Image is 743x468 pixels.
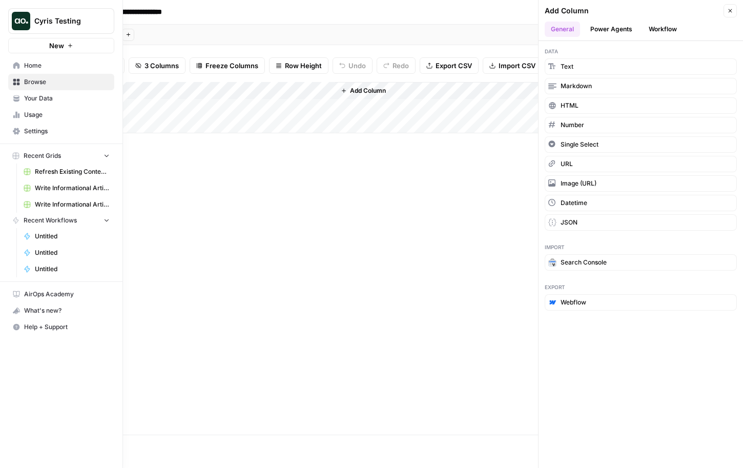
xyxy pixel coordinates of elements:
span: Data [545,47,737,55]
span: HTML [561,101,579,110]
span: Untitled [35,248,110,257]
button: Power Agents [584,22,638,37]
a: Write Informational Articles [19,196,114,213]
button: Markdown [545,78,737,94]
img: Cyris Testing Logo [12,12,30,30]
a: Untitled [19,245,114,261]
button: Workspace: Cyris Testing [8,8,114,34]
span: JSON [561,218,577,227]
span: Export CSV [436,60,472,71]
span: Datetime [561,198,587,208]
span: Untitled [35,264,110,274]
span: Row Height [285,60,322,71]
a: Usage [8,107,114,123]
button: 3 Columns [129,57,185,74]
span: Add Column [350,86,386,95]
span: Number [561,120,584,130]
button: Export CSV [420,57,479,74]
button: Redo [377,57,416,74]
a: Settings [8,123,114,139]
span: Settings [24,127,110,136]
span: Undo [348,60,366,71]
button: Image (URL) [545,175,737,192]
span: Freeze Columns [205,60,258,71]
button: Webflow [545,294,737,311]
span: Home [24,61,110,70]
span: Text [561,62,573,71]
span: Export [545,283,737,291]
a: Browse [8,74,114,90]
span: Browse [24,77,110,87]
button: New [8,38,114,53]
a: Write Informational Article [19,180,114,196]
a: Home [8,57,114,74]
span: Refresh Existing Content (1) [35,167,110,176]
span: Untitled [35,232,110,241]
span: Markdown [561,82,592,91]
button: JSON [545,214,737,231]
button: Help + Support [8,319,114,335]
a: Your Data [8,90,114,107]
button: Number [545,117,737,133]
a: AirOps Academy [8,286,114,302]
span: Search Console [561,258,607,267]
button: URL [545,156,737,172]
button: HTML [545,97,737,114]
span: Your Data [24,94,110,103]
span: New [49,40,64,51]
span: 3 Columns [145,60,179,71]
span: Recent Workflows [24,216,77,225]
span: Single Select [561,140,598,149]
button: Import CSV [483,57,542,74]
button: Single Select [545,136,737,153]
span: Help + Support [24,322,110,332]
span: Usage [24,110,110,119]
span: Write Informational Articles [35,200,110,209]
button: Search Console [545,254,737,271]
span: Import [545,243,737,251]
span: Import CSV [499,60,535,71]
button: Text [545,58,737,75]
button: Freeze Columns [190,57,265,74]
span: Write Informational Article [35,184,110,193]
button: Recent Grids [8,148,114,164]
span: Image (URL) [561,179,596,188]
button: Row Height [269,57,328,74]
button: Recent Workflows [8,213,114,228]
span: Recent Grids [24,151,61,160]
button: Workflow [643,22,683,37]
span: Redo [393,60,409,71]
a: Untitled [19,261,114,277]
button: Undo [333,57,373,74]
button: What's new? [8,302,114,319]
button: General [545,22,580,37]
a: Refresh Existing Content (1) [19,164,114,180]
button: Add Column [337,84,390,97]
span: URL [561,159,573,169]
div: What's new? [9,303,114,318]
span: AirOps Academy [24,290,110,299]
span: Cyris Testing [34,16,96,26]
span: Webflow [561,298,586,307]
a: Untitled [19,228,114,245]
button: Datetime [545,195,737,211]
